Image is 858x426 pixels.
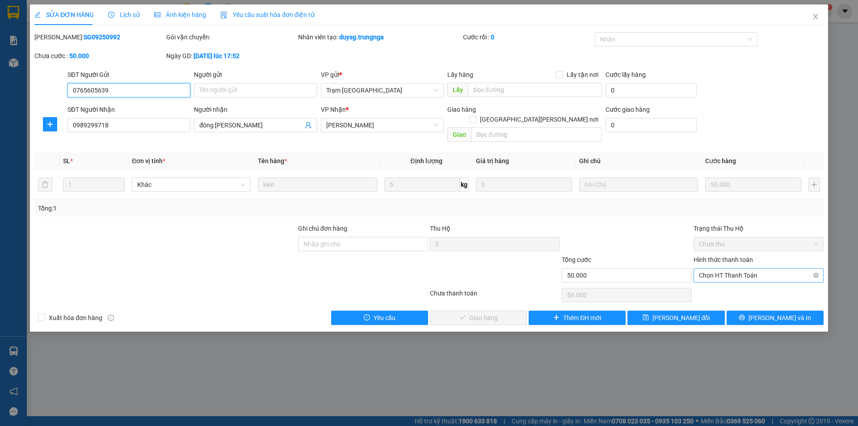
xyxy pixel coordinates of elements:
[132,157,165,164] span: Đơn vị tính
[694,224,824,233] div: Trạng thái Thu Hộ
[63,157,70,164] span: SL
[45,313,106,323] span: Xuất hóa đơn hàng
[298,237,428,251] input: Ghi chú đơn hàng
[808,177,820,192] button: plus
[429,288,561,304] div: Chưa thanh toán
[563,70,602,80] span: Lấy tận nơi
[220,11,315,18] span: Yêu cầu xuất hóa đơn điện tử
[154,12,160,18] span: picture
[749,313,811,323] span: [PERSON_NAME] và In
[34,12,41,18] span: edit
[166,32,296,42] div: Gói vận chuyển:
[813,273,819,278] span: close-circle
[108,12,114,18] span: clock-circle
[67,105,190,114] div: SĐT Người Nhận
[38,203,331,213] div: Tổng: 1
[339,34,384,41] b: duysg.trungnga
[321,106,346,113] span: VP Nhận
[471,127,602,142] input: Dọc đường
[627,311,724,325] button: save[PERSON_NAME] đổi
[606,106,650,113] label: Cước giao hàng
[727,311,824,325] button: printer[PERSON_NAME] và In
[258,177,377,192] input: VD: Bàn, Ghế
[108,315,114,321] span: info-circle
[803,4,828,30] button: Close
[576,152,702,170] th: Ghi chú
[258,157,287,164] span: Tên hàng
[563,313,601,323] span: Thêm ĐH mới
[43,117,57,131] button: plus
[194,105,317,114] div: Người nhận
[34,51,164,61] div: Chưa cước :
[154,11,206,18] span: Ảnh kiện hàng
[468,83,602,97] input: Dọc đường
[447,83,468,97] span: Lấy
[643,314,649,321] span: save
[476,157,509,164] span: Giá trị hàng
[447,71,473,78] span: Lấy hàng
[447,127,471,142] span: Giao
[606,83,697,97] input: Cước lấy hàng
[705,157,736,164] span: Cước hàng
[579,177,698,192] input: Ghi Chú
[137,178,245,191] span: Khác
[491,34,494,41] b: 0
[326,118,438,132] span: Phan Thiết
[43,121,57,128] span: plus
[411,157,442,164] span: Định lượng
[699,237,818,251] span: Chưa thu
[553,314,559,321] span: plus
[193,52,240,59] b: [DATE] lúc 17:52
[529,311,626,325] button: plusThêm ĐH mới
[460,177,469,192] span: kg
[69,52,89,59] b: 50.000
[67,70,190,80] div: SĐT Người Gửi
[739,314,745,321] span: printer
[305,122,312,129] span: user-add
[194,70,317,80] div: Người gửi
[321,70,444,80] div: VP gửi
[694,256,753,263] label: Hình thức thanh toán
[84,34,120,41] b: SG09250992
[34,32,164,42] div: [PERSON_NAME]:
[562,256,591,263] span: Tổng cước
[476,114,602,124] span: [GEOGRAPHIC_DATA][PERSON_NAME] nơi
[220,12,227,19] img: icon
[298,32,461,42] div: Nhân viên tạo:
[447,106,476,113] span: Giao hàng
[476,177,572,192] input: 0
[430,311,527,325] button: checkGiao hàng
[606,118,697,132] input: Cước giao hàng
[705,177,801,192] input: 0
[430,225,450,232] span: Thu Hộ
[699,269,818,282] span: Chọn HT Thanh Toán
[34,11,94,18] span: SỬA ĐƠN HÀNG
[38,177,52,192] button: delete
[606,71,646,78] label: Cước lấy hàng
[326,84,438,97] span: Trạm Sài Gòn
[298,225,347,232] label: Ghi chú đơn hàng
[108,11,140,18] span: Lịch sử
[166,51,296,61] div: Ngày GD:
[374,313,395,323] span: Yêu cầu
[364,314,370,321] span: exclamation-circle
[463,32,593,42] div: Cước rồi :
[331,311,428,325] button: exclamation-circleYêu cầu
[652,313,710,323] span: [PERSON_NAME] đổi
[812,13,819,20] span: close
